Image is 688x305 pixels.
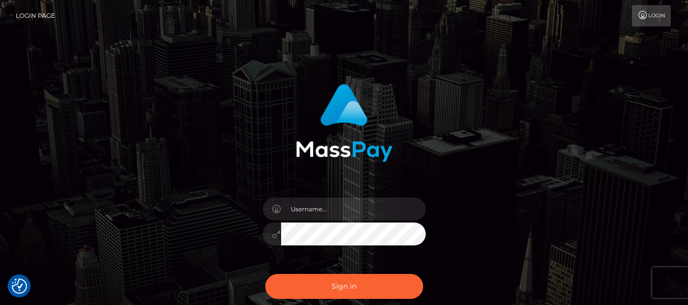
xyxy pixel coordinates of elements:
a: Login Page [16,5,55,26]
img: MassPay Login [296,84,393,162]
input: Username... [281,198,426,220]
img: Revisit consent button [12,279,27,294]
button: Sign in [265,274,423,299]
button: Consent Preferences [12,279,27,294]
a: Login [632,5,671,26]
